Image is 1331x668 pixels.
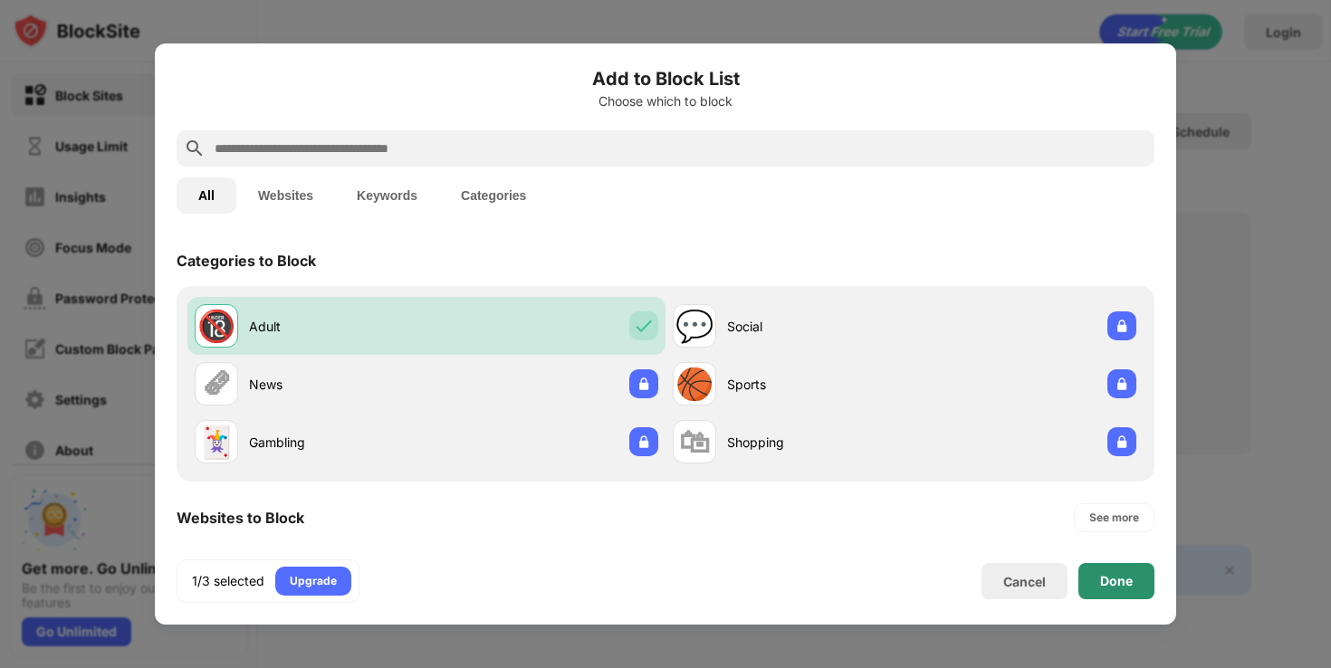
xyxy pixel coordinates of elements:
div: Websites to Block [177,509,304,527]
div: 🃏 [197,424,235,461]
div: Sports [727,375,905,394]
div: Adult [249,317,426,336]
div: Cancel [1003,574,1046,589]
button: Keywords [335,177,439,214]
div: Upgrade [290,572,337,590]
div: Done [1100,574,1133,588]
h6: Add to Block List [177,65,1154,92]
div: 🔞 [197,308,235,345]
div: 🗞 [201,366,232,403]
div: News [249,375,426,394]
div: 💬 [675,308,713,345]
div: Categories to Block [177,252,316,270]
div: Gambling [249,433,426,452]
button: All [177,177,236,214]
div: Shopping [727,433,905,452]
img: search.svg [184,138,206,159]
div: 1/3 selected [192,572,264,590]
button: Categories [439,177,548,214]
div: 🛍 [679,424,710,461]
div: See more [1089,509,1139,527]
button: Websites [236,177,335,214]
div: Social [727,317,905,336]
div: 🏀 [675,366,713,403]
div: Choose which to block [177,94,1154,109]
